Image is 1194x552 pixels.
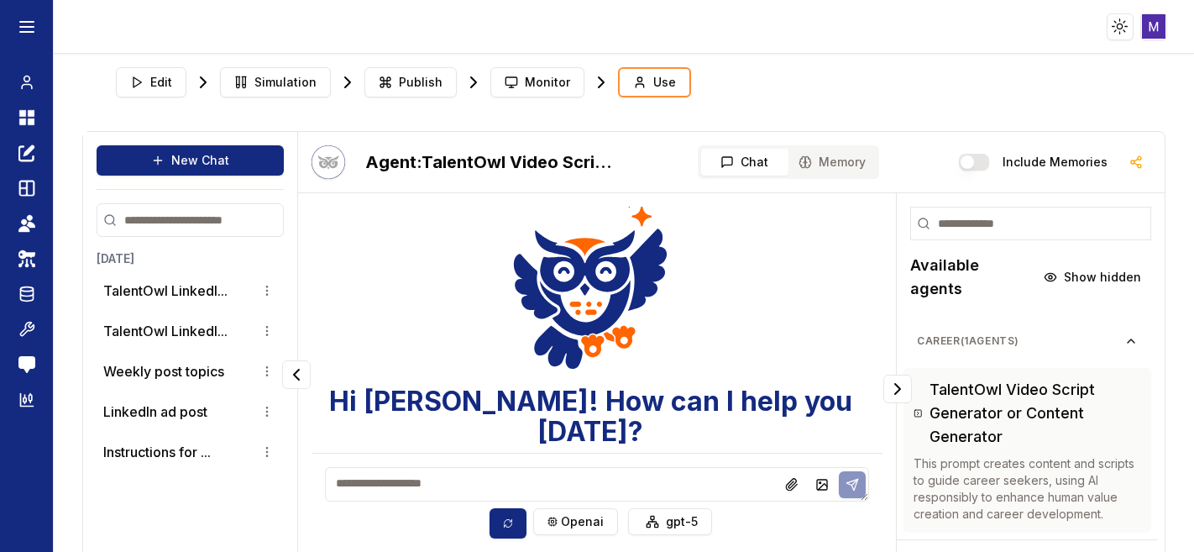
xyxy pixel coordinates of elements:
[666,513,698,530] span: gpt-5
[914,455,1141,523] p: This prompt creates content and scripts to guide career seekers, using AI responsibly to enhance ...
[628,508,712,535] button: gpt-5
[257,281,277,301] button: Conversation options
[312,145,345,179] button: Talk with Hootie
[903,328,1151,355] button: career(1agents)
[910,254,1034,301] h2: Available agents
[257,402,277,422] button: Conversation options
[917,334,1124,348] span: career ( 1 agents)
[103,361,224,381] p: Weekly post topics
[959,154,989,171] button: Include memories in the messages below
[312,386,869,447] h3: Hi [PERSON_NAME]! How can I help you [DATE]?
[254,74,317,91] span: Simulation
[97,250,284,267] h3: [DATE]
[103,321,228,341] button: TalentOwl LinkedI...
[365,150,617,174] h2: TalentOwl Video Script Generator or Content Generator
[257,442,277,462] button: Conversation options
[513,195,668,373] img: Welcome Owl
[741,154,768,171] span: Chat
[116,67,186,97] button: Edit
[220,67,331,97] button: Simulation
[97,145,284,176] button: New Chat
[525,74,570,91] span: Monitor
[257,321,277,341] button: Conversation options
[930,378,1141,449] h3: TalentOwl Video Script Generator or Content Generator
[618,67,691,97] button: Use
[1064,269,1141,286] span: Show hidden
[1003,156,1108,168] label: Include memories in the messages below
[533,508,618,535] button: openai
[150,74,172,91] span: Edit
[883,375,912,403] button: Collapse panel
[18,356,35,373] img: feedback
[653,74,676,91] span: Use
[103,281,228,301] button: TalentOwl LinkedI...
[282,360,311,389] button: Collapse panel
[103,402,207,422] p: LinkedIn ad post
[364,67,457,97] button: Publish
[1034,264,1151,291] button: Show hidden
[399,74,443,91] span: Publish
[257,361,277,381] button: Conversation options
[490,508,526,539] button: Sync model selection with the edit page
[103,442,211,462] button: Instructions for ...
[561,513,604,530] span: openai
[819,154,866,171] span: Memory
[490,67,584,97] button: Monitor
[1142,14,1166,39] img: ACg8ocI3K3aSuzFEhhGVEpmOL6RR35L8WCnUE51r3YfROrWe52VSEg=s96-c
[312,145,345,179] img: Bot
